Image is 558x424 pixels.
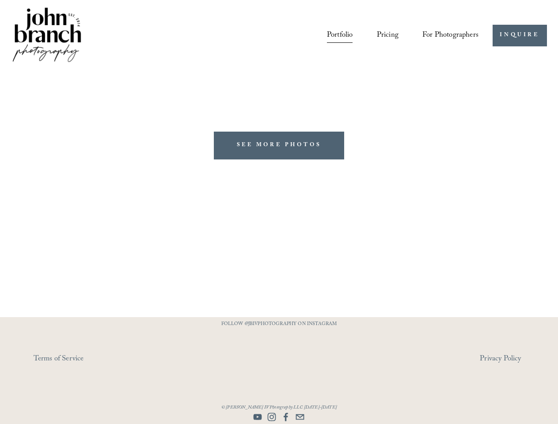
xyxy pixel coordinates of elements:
img: John Branch IV Photography [11,6,83,65]
a: folder dropdown [422,27,478,43]
a: Facebook [281,413,290,421]
a: info@jbivphotography.com [296,413,304,421]
a: Portfolio [327,27,353,43]
em: © [PERSON_NAME] IV Photography LLC [DATE]-[DATE] [221,404,337,412]
a: INQUIRE [493,25,547,46]
a: SEE MORE PHOTOS [214,132,344,159]
a: YouTube [253,413,262,421]
p: FOLLOW @JBIVPHOTOGRAPHY ON INSTAGRAM [212,320,346,329]
a: Privacy Policy [480,352,547,367]
span: For Photographers [422,28,478,43]
a: Terms of Service [34,352,123,367]
a: Instagram [267,413,276,421]
a: Pricing [377,27,399,43]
